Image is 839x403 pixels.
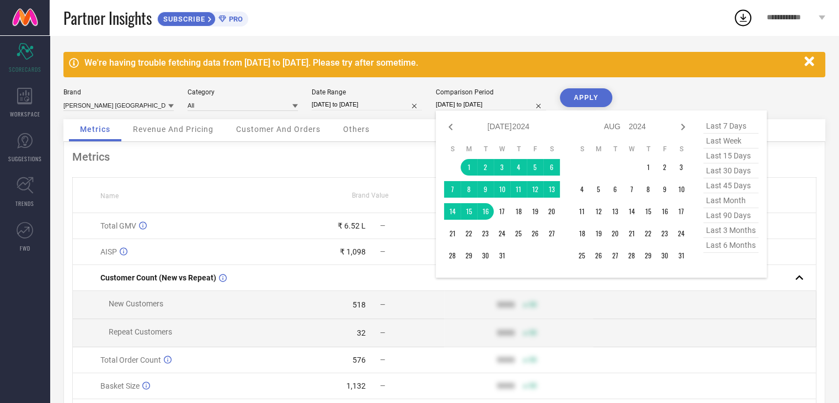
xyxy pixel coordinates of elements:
[527,203,543,220] td: Fri Jul 19 2024
[656,181,673,198] td: Fri Aug 09 2024
[461,203,477,220] td: Mon Jul 15 2024
[9,65,41,73] span: SCORECARDS
[673,203,690,220] td: Sat Aug 17 2024
[676,120,690,134] div: Next month
[312,99,422,110] input: Select date range
[543,159,560,176] td: Sat Jul 06 2024
[352,192,388,199] span: Brand Value
[607,203,623,220] td: Tue Aug 13 2024
[352,300,366,309] div: 518
[477,159,494,176] td: Tue Jul 02 2024
[703,208,758,223] span: last 90 days
[461,225,477,242] td: Mon Jul 22 2024
[656,159,673,176] td: Fri Aug 02 2024
[623,145,640,153] th: Wednesday
[63,88,174,96] div: Brand
[188,88,298,96] div: Category
[444,145,461,153] th: Sunday
[100,381,140,390] span: Basket Size
[494,181,510,198] td: Wed Jul 10 2024
[703,178,758,193] span: last 45 days
[100,247,117,256] span: AISP
[436,99,546,110] input: Select comparison period
[380,356,385,364] span: —
[640,145,656,153] th: Thursday
[703,238,758,253] span: last 6 months
[590,247,607,264] td: Mon Aug 26 2024
[656,247,673,264] td: Fri Aug 30 2024
[80,125,110,134] span: Metrics
[497,300,515,309] div: 9999
[100,221,136,230] span: Total GMV
[574,145,590,153] th: Sunday
[529,382,537,390] span: 50
[510,145,527,153] th: Thursday
[673,159,690,176] td: Sat Aug 03 2024
[640,247,656,264] td: Thu Aug 29 2024
[497,356,515,364] div: 9999
[444,225,461,242] td: Sun Jul 21 2024
[461,181,477,198] td: Mon Jul 08 2024
[590,225,607,242] td: Mon Aug 19 2024
[623,181,640,198] td: Wed Aug 07 2024
[109,299,163,308] span: New Customers
[527,181,543,198] td: Fri Jul 12 2024
[72,150,816,163] div: Metrics
[640,203,656,220] td: Thu Aug 15 2024
[529,329,537,337] span: 50
[477,145,494,153] th: Tuesday
[673,225,690,242] td: Sat Aug 24 2024
[673,181,690,198] td: Sat Aug 10 2024
[477,181,494,198] td: Tue Jul 09 2024
[380,329,385,337] span: —
[703,163,758,178] span: last 30 days
[63,7,152,29] span: Partner Insights
[133,125,213,134] span: Revenue And Pricing
[497,381,515,390] div: 9999
[444,203,461,220] td: Sun Jul 14 2024
[380,222,385,230] span: —
[236,125,320,134] span: Customer And Orders
[527,145,543,153] th: Friday
[703,193,758,208] span: last month
[703,134,758,149] span: last week
[158,15,208,23] span: SUBSCRIBE
[640,181,656,198] td: Thu Aug 08 2024
[510,225,527,242] td: Thu Jul 25 2024
[84,57,799,68] div: We're having trouble fetching data from [DATE] to [DATE]. Please try after sometime.
[380,301,385,309] span: —
[100,356,161,364] span: Total Order Count
[20,244,30,252] span: FWD
[494,159,510,176] td: Wed Jul 03 2024
[100,192,119,200] span: Name
[338,221,366,230] div: ₹ 6.52 L
[673,247,690,264] td: Sat Aug 31 2024
[380,248,385,256] span: —
[494,225,510,242] td: Wed Jul 24 2024
[623,247,640,264] td: Wed Aug 28 2024
[607,181,623,198] td: Tue Aug 06 2024
[543,145,560,153] th: Saturday
[8,155,42,163] span: SUGGESTIONS
[656,145,673,153] th: Friday
[461,159,477,176] td: Mon Jul 01 2024
[733,8,753,28] div: Open download list
[352,356,366,364] div: 576
[357,328,366,337] div: 32
[461,247,477,264] td: Mon Jul 29 2024
[444,120,457,134] div: Previous month
[673,145,690,153] th: Saturday
[590,181,607,198] td: Mon Aug 05 2024
[529,301,537,309] span: 50
[640,159,656,176] td: Thu Aug 01 2024
[607,225,623,242] td: Tue Aug 20 2024
[527,159,543,176] td: Fri Jul 05 2024
[157,9,248,26] a: SUBSCRIBEPRO
[574,181,590,198] td: Sun Aug 04 2024
[607,145,623,153] th: Tuesday
[494,203,510,220] td: Wed Jul 17 2024
[703,149,758,163] span: last 15 days
[703,119,758,134] span: last 7 days
[346,381,366,390] div: 1,132
[527,225,543,242] td: Fri Jul 26 2024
